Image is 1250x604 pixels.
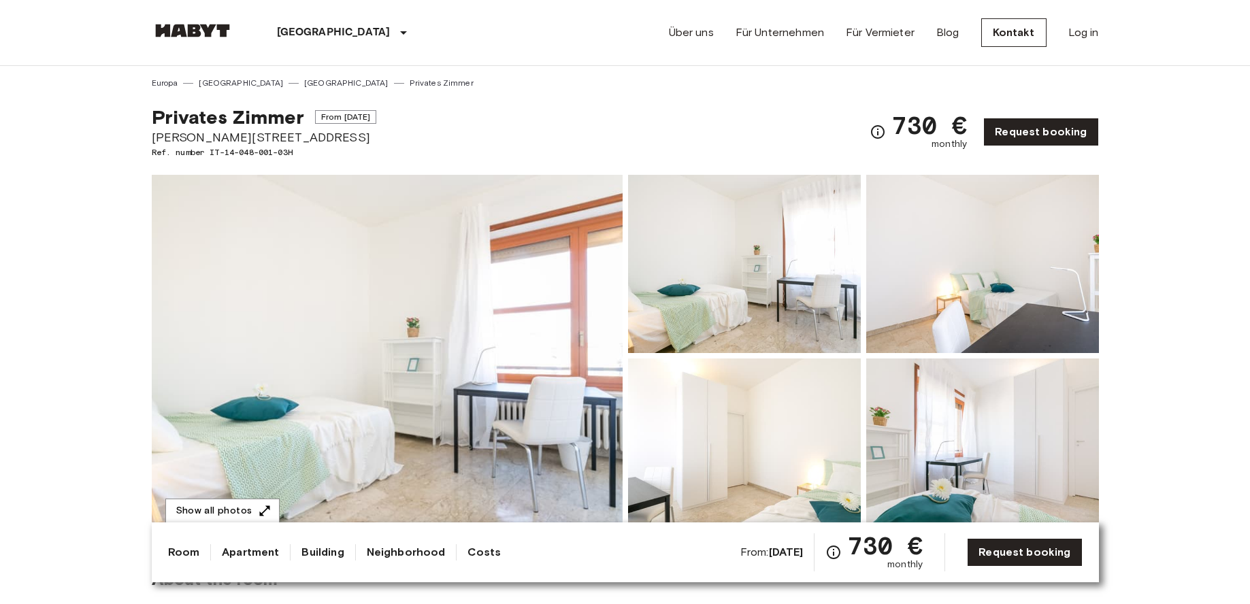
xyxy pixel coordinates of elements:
[222,544,279,560] a: Apartment
[847,533,923,558] span: 730 €
[932,137,967,151] span: monthly
[304,77,389,89] a: [GEOGRAPHIC_DATA]
[628,358,861,537] img: Picture of unit IT-14-048-001-03H
[199,77,283,89] a: [GEOGRAPHIC_DATA]
[152,77,178,89] a: Europa
[887,558,923,571] span: monthly
[152,105,304,129] span: Privates Zimmer
[769,546,804,558] b: [DATE]
[825,544,842,560] svg: Check cost overview for full price breakdown. Please note that discounts apply to new joiners onl...
[165,499,280,524] button: Show all photos
[152,129,377,146] span: [PERSON_NAME][STREET_ADDRESS]
[736,24,824,41] a: Für Unternehmen
[277,24,391,41] p: [GEOGRAPHIC_DATA]
[628,175,861,353] img: Picture of unit IT-14-048-001-03H
[168,544,200,560] a: Room
[981,18,1047,47] a: Kontakt
[315,110,377,124] span: From [DATE]
[891,113,967,137] span: 730 €
[866,358,1099,537] img: Picture of unit IT-14-048-001-03H
[410,77,474,89] a: Privates Zimmer
[301,544,344,560] a: Building
[846,24,915,41] a: Für Vermieter
[1068,24,1099,41] a: Log in
[936,24,959,41] a: Blog
[870,124,886,140] svg: Check cost overview for full price breakdown. Please note that discounts apply to new joiners onl...
[866,175,1099,353] img: Picture of unit IT-14-048-001-03H
[967,538,1082,567] a: Request booking
[740,545,804,560] span: From:
[152,24,233,37] img: Habyt
[367,544,446,560] a: Neighborhood
[467,544,501,560] a: Costs
[983,118,1098,146] a: Request booking
[669,24,714,41] a: Über uns
[152,175,623,537] img: Marketing picture of unit IT-14-048-001-03H
[152,146,377,158] span: Ref. number IT-14-048-001-03H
